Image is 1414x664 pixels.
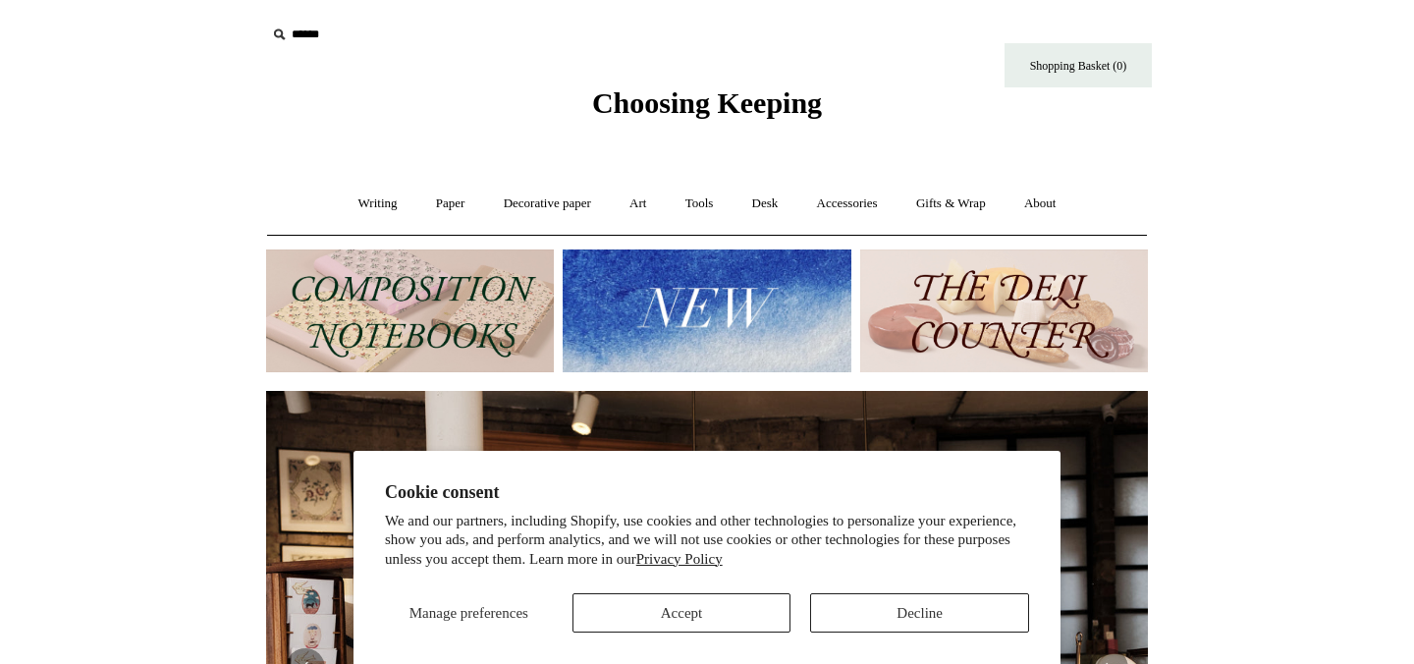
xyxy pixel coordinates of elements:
a: Gifts & Wrap [898,178,1004,230]
a: Desk [734,178,796,230]
button: Accept [572,593,791,633]
p: We and our partners, including Shopify, use cookies and other technologies to personalize your ex... [385,512,1029,570]
a: Privacy Policy [636,551,723,567]
a: Writing [341,178,415,230]
img: The Deli Counter [860,249,1148,372]
a: Tools [668,178,732,230]
a: Choosing Keeping [592,102,822,116]
h2: Cookie consent [385,482,1029,503]
img: New.jpg__PID:f73bdf93-380a-4a35-bcfe-7823039498e1 [563,249,850,372]
img: 202302 Composition ledgers.jpg__PID:69722ee6-fa44-49dd-a067-31375e5d54ec [266,249,554,372]
a: Shopping Basket (0) [1005,43,1152,87]
a: Art [612,178,664,230]
button: Manage preferences [385,593,553,633]
a: Paper [418,178,483,230]
span: Choosing Keeping [592,86,822,119]
a: About [1006,178,1074,230]
span: Manage preferences [409,605,528,621]
button: Decline [810,593,1029,633]
a: Accessories [799,178,896,230]
a: Decorative paper [486,178,609,230]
